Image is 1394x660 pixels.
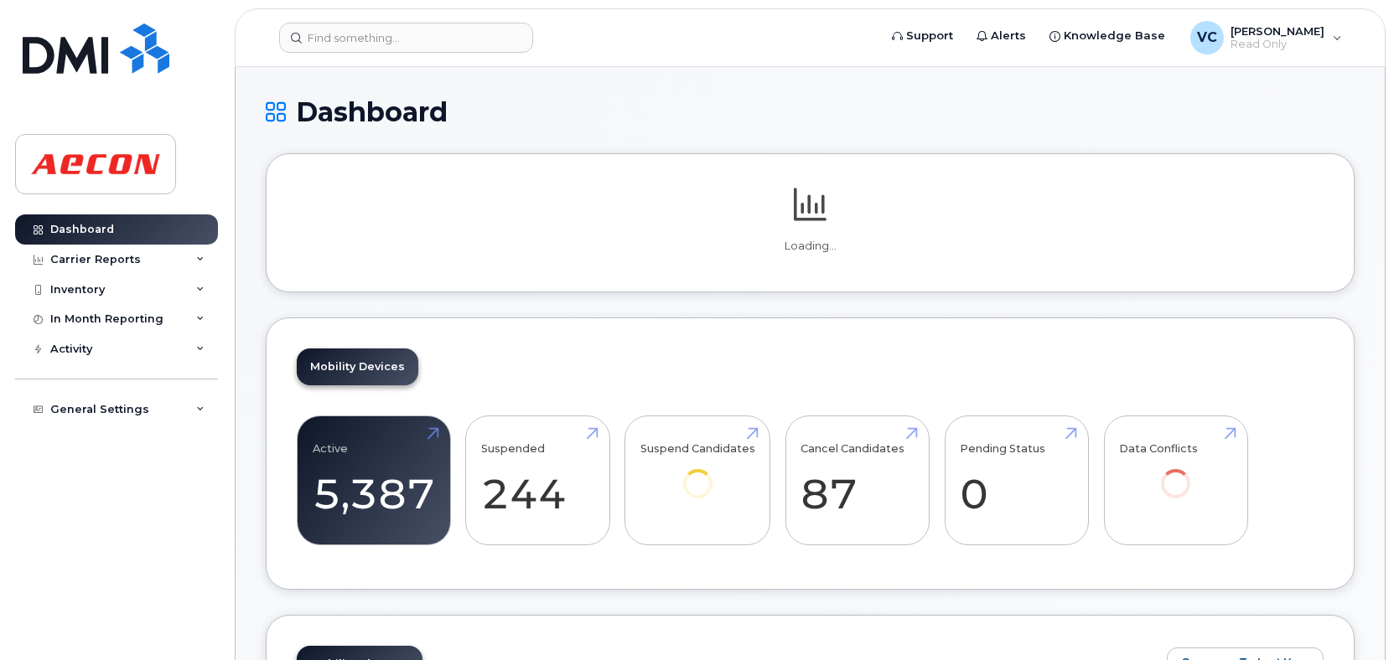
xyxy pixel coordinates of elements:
h1: Dashboard [266,97,1355,126]
a: Data Conflicts [1119,425,1232,522]
a: Mobility Devices [297,348,418,385]
a: Pending Status 0 [960,425,1073,536]
p: Loading... [297,239,1324,254]
a: Suspended 244 [481,425,594,536]
a: Active 5,387 [313,425,435,536]
a: Cancel Candidates 87 [801,425,914,536]
a: Suspend Candidates [640,425,755,522]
